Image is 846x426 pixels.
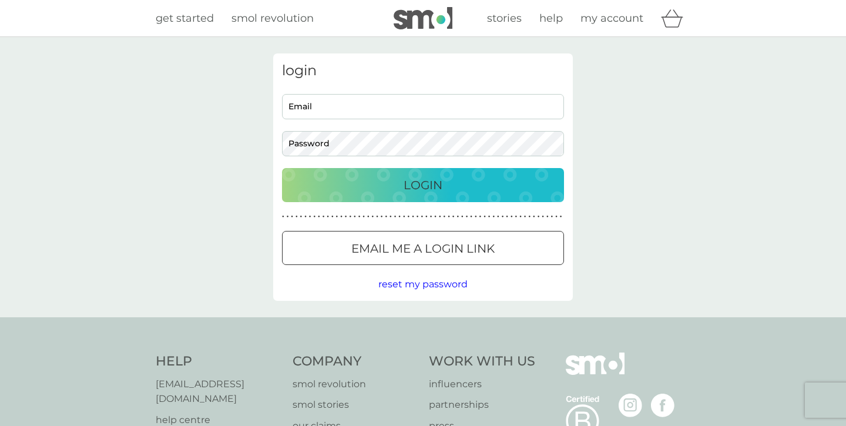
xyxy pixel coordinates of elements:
p: ● [417,214,419,220]
a: influencers [429,377,535,392]
p: ● [287,214,289,220]
p: ● [327,214,329,220]
a: my account [580,10,643,27]
img: smol [566,353,625,393]
p: ● [439,214,441,220]
p: ● [484,214,486,220]
span: reset my password [378,279,468,290]
p: ● [385,214,387,220]
p: ● [542,214,544,220]
a: stories [487,10,522,27]
p: ● [466,214,468,220]
span: smol revolution [231,12,314,25]
img: visit the smol Facebook page [651,394,674,417]
p: ● [546,214,549,220]
p: ● [398,214,401,220]
p: ● [506,214,508,220]
p: ● [533,214,535,220]
img: visit the smol Instagram page [619,394,642,417]
a: smol revolution [293,377,418,392]
a: help [539,10,563,27]
img: smol [394,7,452,29]
h3: login [282,62,564,79]
p: ● [551,214,553,220]
p: ● [296,214,298,220]
p: ● [524,214,526,220]
p: ● [340,214,343,220]
a: partnerships [429,397,535,412]
p: ● [318,214,320,220]
p: ● [345,214,347,220]
p: ● [372,214,374,220]
p: ● [362,214,365,220]
p: ● [403,214,405,220]
p: ● [412,214,414,220]
a: smol stories [293,397,418,412]
p: ● [488,214,491,220]
p: ● [444,214,446,220]
p: ● [309,214,311,220]
p: ● [291,214,293,220]
p: ● [475,214,477,220]
p: ● [304,214,307,220]
p: ● [511,214,513,220]
p: ● [331,214,334,220]
p: ● [300,214,303,220]
p: ● [358,214,361,220]
p: ● [408,214,410,220]
p: ● [502,214,504,220]
p: ● [515,214,518,220]
p: ● [519,214,522,220]
div: basket [661,6,690,30]
h4: Company [293,353,418,371]
span: stories [487,12,522,25]
p: ● [367,214,370,220]
p: ● [434,214,437,220]
a: get started [156,10,214,27]
p: ● [421,214,423,220]
span: my account [580,12,643,25]
p: ● [282,214,284,220]
p: ● [538,214,540,220]
p: ● [470,214,472,220]
p: Email me a login link [351,239,495,258]
a: [EMAIL_ADDRESS][DOMAIN_NAME] [156,377,281,407]
p: ● [394,214,397,220]
span: get started [156,12,214,25]
p: ● [349,214,351,220]
p: ● [452,214,455,220]
p: ● [456,214,459,220]
p: ● [497,214,499,220]
p: ● [381,214,383,220]
p: ● [376,214,378,220]
p: ● [323,214,325,220]
button: reset my password [378,277,468,292]
p: ● [461,214,464,220]
p: ● [354,214,356,220]
p: Login [404,176,442,194]
p: ● [560,214,562,220]
h4: Work With Us [429,353,535,371]
p: ● [448,214,450,220]
a: smol revolution [231,10,314,27]
p: ● [555,214,558,220]
p: ● [479,214,482,220]
p: ● [492,214,495,220]
p: ● [390,214,392,220]
p: ● [313,214,315,220]
button: Login [282,168,564,202]
p: ● [336,214,338,220]
p: ● [430,214,432,220]
span: help [539,12,563,25]
p: ● [425,214,428,220]
button: Email me a login link [282,231,564,265]
p: ● [528,214,531,220]
h4: Help [156,353,281,371]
